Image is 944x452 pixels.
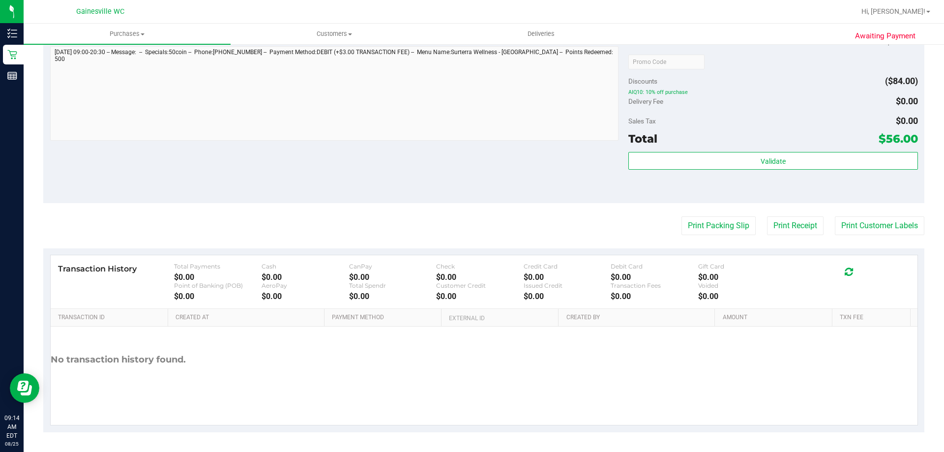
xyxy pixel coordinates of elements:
div: $0.00 [174,292,262,301]
a: Amount [723,314,828,322]
button: Validate [628,152,917,170]
a: Payment Method [332,314,438,322]
div: Cash [262,263,349,270]
span: Delivery Fee [628,97,663,105]
div: $0.00 [349,272,437,282]
inline-svg: Inventory [7,29,17,38]
iframe: Resource center [10,373,39,403]
span: Validate [761,157,786,165]
div: $0.00 [698,292,786,301]
div: $0.00 [349,292,437,301]
span: ($84.00) [885,76,918,86]
span: $0.00 [896,116,918,126]
div: Point of Banking (POB) [174,282,262,289]
span: Gainesville WC [76,7,124,16]
span: $0.00 [896,96,918,106]
inline-svg: Retail [7,50,17,60]
a: Created At [176,314,320,322]
span: Deliveries [514,30,568,38]
div: $0.00 [698,272,786,282]
div: $0.00 [174,272,262,282]
div: $0.00 [611,272,698,282]
a: Transaction ID [58,314,164,322]
div: Total Payments [174,263,262,270]
th: External ID [441,309,558,327]
div: $0.00 [262,272,349,282]
span: Awaiting Payment [855,30,915,42]
a: Created By [566,314,711,322]
input: Promo Code [628,55,705,69]
inline-svg: Reports [7,71,17,81]
a: Txn Fee [840,314,906,322]
p: 09:14 AM EDT [4,414,19,440]
div: Total Spendr [349,282,437,289]
div: CanPay [349,263,437,270]
div: Gift Card [698,263,786,270]
div: $0.00 [436,292,524,301]
p: 08/25 [4,440,19,448]
span: Purchases [24,30,231,38]
span: AIQ10: 10% off purchase [628,89,917,95]
a: Purchases [24,24,231,44]
div: $0.00 [262,292,349,301]
button: Print Customer Labels [835,216,924,235]
div: Transaction Fees [611,282,698,289]
div: $0.00 [436,272,524,282]
div: $0.00 [611,292,698,301]
button: Print Packing Slip [681,216,756,235]
div: No transaction history found. [51,327,186,393]
span: Sales Tax [628,117,656,125]
div: Customer Credit [436,282,524,289]
button: Print Receipt [767,216,824,235]
div: Credit Card [524,263,611,270]
a: Customers [231,24,438,44]
div: Debit Card [611,263,698,270]
div: Voided [698,282,786,289]
a: Deliveries [438,24,645,44]
div: AeroPay [262,282,349,289]
div: $0.00 [524,292,611,301]
div: Check [436,263,524,270]
span: $56.00 [879,132,918,146]
span: Total [628,132,657,146]
span: Hi, [PERSON_NAME]! [861,7,925,15]
div: Issued Credit [524,282,611,289]
div: $0.00 [524,272,611,282]
span: Customers [231,30,437,38]
span: Discounts [628,72,657,90]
